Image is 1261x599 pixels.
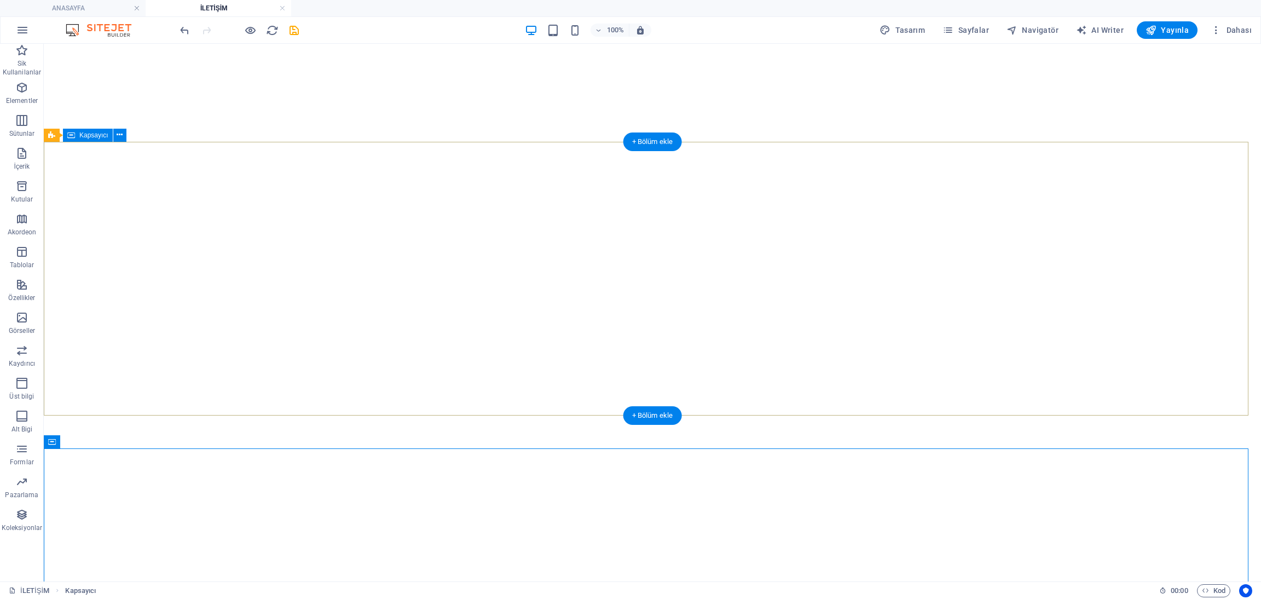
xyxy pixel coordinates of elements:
[10,458,34,466] p: Formlar
[146,2,291,14] h4: İLETİŞİM
[1159,584,1188,597] h6: Oturum süresi
[11,195,33,204] p: Kutular
[11,425,33,434] p: Alt Bigi
[5,491,38,499] p: Pazarlama
[1206,21,1256,39] button: Dahası
[9,584,49,597] a: Seçimi iptal etmek için tıkla. Sayfaları açmak için çift tıkla
[1146,25,1189,36] span: Yayınla
[1002,21,1063,39] button: Navigatör
[875,21,929,39] div: Tasarım (Ctrl+Alt+Y)
[9,326,35,335] p: Görseller
[9,129,35,138] p: Sütunlar
[266,24,279,37] i: Sayfayı yeniden yükleyin
[10,261,34,269] p: Tablolar
[1072,21,1128,39] button: AI Writer
[942,25,989,36] span: Sayfalar
[288,24,300,37] i: Kaydet (Ctrl+S)
[880,25,925,36] span: Tasarım
[875,21,929,39] button: Tasarım
[623,133,682,151] div: + Bölüm ekle
[591,24,629,37] button: 100%
[178,24,191,37] button: undo
[287,24,300,37] button: save
[65,584,96,597] nav: breadcrumb
[79,132,108,139] span: Kapsayıcı
[1239,584,1252,597] button: Usercentrics
[65,584,96,597] span: Seçmek için tıkla. Düzenlemek için çift tıkla
[6,96,38,105] p: Elementler
[1197,584,1230,597] button: Kod
[1211,25,1252,36] span: Dahası
[8,228,37,237] p: Akordeon
[635,25,645,35] i: Yeniden boyutlandırmada yakınlaştırma düzeyini seçilen cihaza uyacak şekilde otomatik olarak ayarla.
[265,24,279,37] button: reload
[938,21,993,39] button: Sayfalar
[623,406,682,425] div: + Bölüm ekle
[1178,586,1180,595] span: :
[1137,21,1198,39] button: Yayınla
[2,523,42,532] p: Koleksiyonlar
[178,24,191,37] i: Geri al: Elementleri sil (Ctrl+Z)
[607,24,624,37] h6: 100%
[9,359,35,368] p: Kaydırıcı
[8,293,35,302] p: Özellikler
[9,392,34,401] p: Üst bilgi
[63,24,145,37] img: Editor Logo
[1202,584,1225,597] span: Kod
[1076,25,1124,36] span: AI Writer
[1007,25,1058,36] span: Navigatör
[244,24,257,37] button: Ön izleme modundan çıkıp düzenlemeye devam etmek için buraya tıklayın
[1171,584,1188,597] span: 00 00
[14,162,30,171] p: İçerik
